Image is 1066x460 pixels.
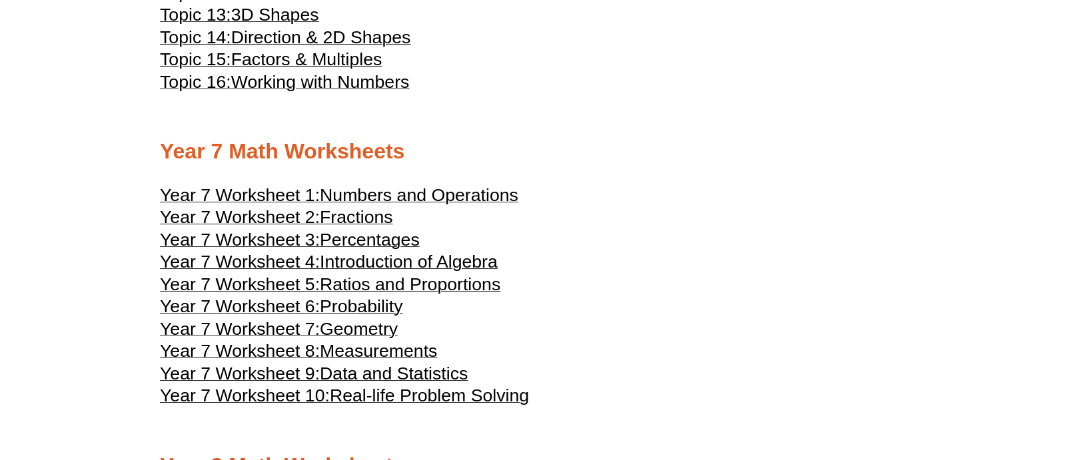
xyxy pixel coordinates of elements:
[160,78,409,91] a: Topic 16:Working with Numbers
[160,341,320,361] span: Year 7 Worksheet 8:
[320,319,398,339] span: Geometry
[160,302,403,316] a: Year 7 Worksheet 6:Probability
[160,72,231,92] span: Topic 16:
[320,274,500,294] span: Ratios and Proportions
[320,252,498,272] span: Introduction of Algebra
[330,385,529,405] span: Real-life Problem Solving
[160,11,319,24] a: Topic 13:3D Shapes
[320,185,518,205] span: Numbers and Operations
[160,49,231,69] span: Topic 15:
[320,296,402,316] span: Probability
[160,33,410,47] a: Topic 14:Direction & 2D Shapes
[320,363,468,383] span: Data and Statistics
[231,72,410,92] span: Working with Numbers
[160,207,320,227] span: Year 7 Worksheet 2:
[160,55,382,69] a: Topic 15:Factors & Multiples
[231,5,319,25] span: 3D Shapes
[160,274,320,294] span: Year 7 Worksheet 5:
[231,49,382,69] span: Factors & Multiples
[160,325,398,338] a: Year 7 Worksheet 7:Geometry
[160,191,518,204] a: Year 7 Worksheet 1:Numbers and Operations
[837,310,1066,460] iframe: Chat Widget
[160,363,320,383] span: Year 7 Worksheet 9:
[160,185,320,205] span: Year 7 Worksheet 1:
[160,280,500,294] a: Year 7 Worksheet 5:Ratios and Proportions
[160,369,468,383] a: Year 7 Worksheet 9:Data and Statistics
[160,236,420,249] a: Year 7 Worksheet 3:Percentages
[160,258,498,271] a: Year 7 Worksheet 4:Introduction of Algebra
[231,27,411,47] span: Direction & 2D Shapes
[320,207,393,227] span: Fractions
[160,347,437,360] a: Year 7 Worksheet 8:Measurements
[160,230,320,250] span: Year 7 Worksheet 3:
[160,138,906,166] h2: Year 7 Math Worksheets
[160,213,393,226] a: Year 7 Worksheet 2:Fractions
[160,385,330,405] span: Year 7 Worksheet 10:
[320,341,437,361] span: Measurements
[160,5,231,25] span: Topic 13:
[320,230,420,250] span: Percentages
[160,319,320,339] span: Year 7 Worksheet 7:
[160,252,320,272] span: Year 7 Worksheet 4:
[160,391,529,405] a: Year 7 Worksheet 10:Real-life Problem Solving
[160,296,320,316] span: Year 7 Worksheet 6:
[160,27,231,47] span: Topic 14:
